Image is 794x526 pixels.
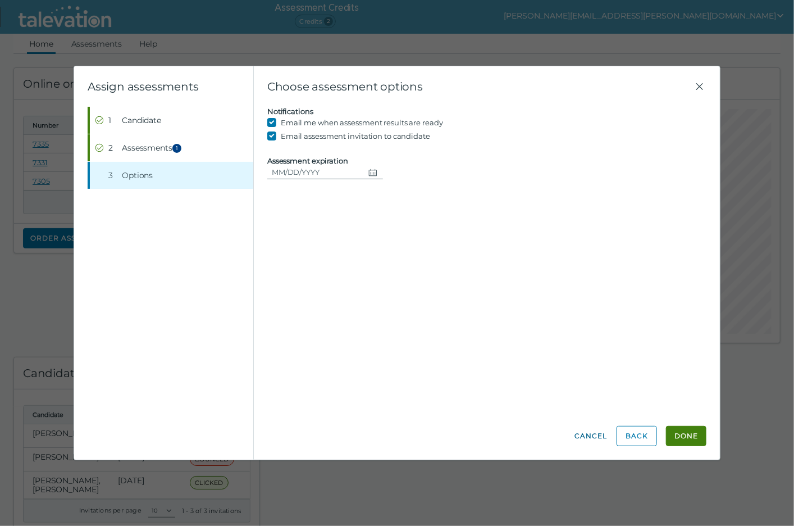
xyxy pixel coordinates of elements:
span: Choose assessment options [267,80,693,93]
input: MM/DD/YYYY [267,165,364,179]
span: Candidate [122,115,161,126]
nav: Wizard steps [88,107,253,189]
button: Completed [90,134,253,161]
button: Choose date [364,165,383,179]
clr-wizard-title: Assign assessments [88,80,198,93]
button: Done [666,426,706,446]
label: Email assessment invitation to candidate [281,129,430,143]
button: Back [617,426,657,446]
button: Cancel [574,426,608,446]
label: Assessment expiration [267,156,348,165]
div: 1 [108,115,117,126]
span: Assessments [122,142,185,153]
button: Close [693,80,706,93]
label: Email me when assessment results are ready [281,116,443,129]
cds-icon: Completed [95,116,104,125]
label: Notifications [267,107,313,116]
cds-icon: Completed [95,143,104,152]
button: Completed [90,107,253,134]
span: Options [122,170,153,181]
span: 1 [172,144,181,153]
div: 3 [108,170,117,181]
button: 3Options [90,162,253,189]
div: 2 [108,142,117,153]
